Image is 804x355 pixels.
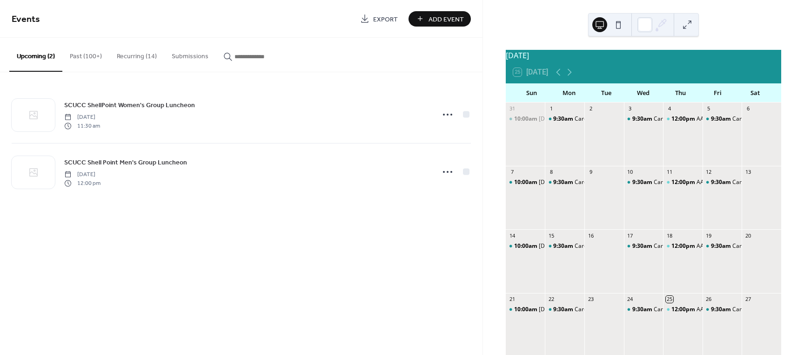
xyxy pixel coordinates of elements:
[663,115,703,123] div: AA Meeting
[548,105,555,112] div: 1
[744,169,751,176] div: 13
[545,242,584,250] div: Cardio and Strength Class with Santiva Islanders
[662,84,699,102] div: Thu
[64,157,187,168] a: SCUCC Shell Point Men's Group Luncheon
[513,84,550,102] div: Sun
[666,105,673,112] div: 4
[509,296,516,303] div: 21
[587,169,594,176] div: 9
[553,306,575,314] span: 9:30am
[575,178,700,186] div: Cardio and Strength Class with Santiva Islanders
[627,169,634,176] div: 10
[744,232,751,239] div: 20
[539,306,589,314] div: [DATE] Celebration
[697,115,727,123] div: AA Meeting
[548,232,555,239] div: 15
[705,232,712,239] div: 19
[62,38,109,71] button: Past (100+)
[711,242,732,250] span: 9:30am
[587,232,594,239] div: 16
[506,115,545,123] div: Sunday Celebration
[705,296,712,303] div: 26
[697,306,727,314] div: AA Meeting
[654,242,779,250] div: Cardio and Strength Class with Santiva Islanders
[506,306,545,314] div: Sunday Celebration
[632,242,654,250] span: 9:30am
[514,178,539,186] span: 10:00am
[539,242,589,250] div: [DATE] Celebration
[509,105,516,112] div: 31
[666,232,673,239] div: 18
[671,306,697,314] span: 12:00pm
[550,84,588,102] div: Mon
[514,115,539,123] span: 10:00am
[671,242,697,250] span: 12:00pm
[553,242,575,250] span: 9:30am
[575,306,700,314] div: Cardio and Strength Class with Santiva Islanders
[539,115,589,123] div: [DATE] Celebration
[624,306,663,314] div: Cardio and Strength Class with Santiva Islanders
[632,306,654,314] span: 9:30am
[64,113,100,122] span: [DATE]
[12,10,40,28] span: Events
[64,179,100,187] span: 12:00 pm
[697,178,727,186] div: AA Meeting
[545,306,584,314] div: Cardio and Strength Class with Santiva Islanders
[703,178,742,186] div: Cardio and Strength Class with Santiva Islanders
[506,50,781,61] div: [DATE]
[663,306,703,314] div: AA Meeting
[624,178,663,186] div: Cardio and Strength Class with Santiva Islanders
[545,178,584,186] div: Cardio and Strength Class with Santiva Islanders
[666,169,673,176] div: 11
[654,306,779,314] div: Cardio and Strength Class with Santiva Islanders
[409,11,471,27] button: Add Event
[671,115,697,123] span: 12:00pm
[64,101,195,110] span: SCUCC ShellPoint Women's Group Luncheon
[587,296,594,303] div: 23
[587,105,594,112] div: 2
[627,232,634,239] div: 17
[699,84,737,102] div: Fri
[627,105,634,112] div: 3
[64,158,187,168] span: SCUCC Shell Point Men's Group Luncheon
[353,11,405,27] a: Export
[632,178,654,186] span: 9:30am
[625,84,662,102] div: Wed
[509,232,516,239] div: 14
[627,296,634,303] div: 24
[548,296,555,303] div: 22
[705,105,712,112] div: 5
[663,242,703,250] div: AA Meeting
[663,178,703,186] div: AA Meeting
[703,242,742,250] div: Cardio and Strength Class with Santiva Islanders
[654,178,779,186] div: Cardio and Strength Class with Santiva Islanders
[703,306,742,314] div: Cardio and Strength Class with Santiva Islanders
[705,169,712,176] div: 12
[539,178,589,186] div: [DATE] Celebration
[703,115,742,123] div: Cardio and Strength Class with Santiva Islanders
[575,242,700,250] div: Cardio and Strength Class with Santiva Islanders
[506,242,545,250] div: Sunday Celebration
[509,169,516,176] div: 7
[654,115,779,123] div: Cardio and Strength Class with Santiva Islanders
[624,242,663,250] div: Cardio and Strength Class with Santiva Islanders
[545,115,584,123] div: Cardio and Strength Class with Santiva Islanders
[553,115,575,123] span: 9:30am
[553,178,575,186] span: 9:30am
[744,296,751,303] div: 27
[671,178,697,186] span: 12:00pm
[744,105,751,112] div: 6
[711,306,732,314] span: 9:30am
[711,178,732,186] span: 9:30am
[164,38,216,71] button: Submissions
[737,84,774,102] div: Sat
[697,242,727,250] div: AA Meeting
[575,115,700,123] div: Cardio and Strength Class with Santiva Islanders
[632,115,654,123] span: 9:30am
[429,14,464,24] span: Add Event
[711,115,732,123] span: 9:30am
[64,100,195,110] a: SCUCC ShellPoint Women's Group Luncheon
[666,296,673,303] div: 25
[588,84,625,102] div: Tue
